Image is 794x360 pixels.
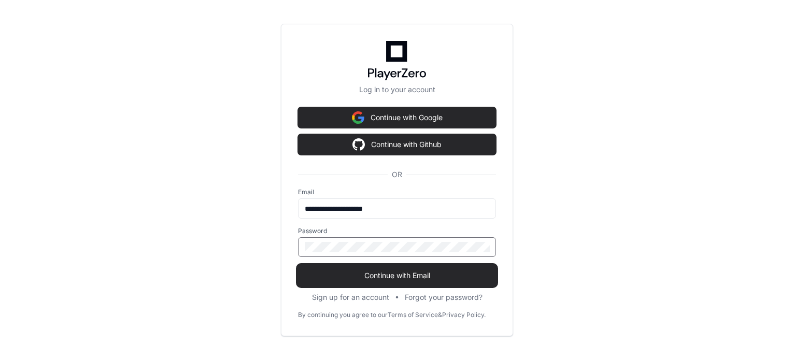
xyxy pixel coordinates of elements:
div: & [438,311,442,319]
button: Continue with Google [298,107,496,128]
a: Privacy Policy. [442,311,486,319]
button: Continue with Github [298,134,496,155]
button: Continue with Email [298,265,496,286]
div: By continuing you agree to our [298,311,388,319]
p: Log in to your account [298,84,496,95]
button: Sign up for an account [312,292,389,303]
span: OR [388,169,406,180]
img: Sign in with google [352,134,365,155]
label: Email [298,188,496,196]
img: Sign in with google [352,107,364,128]
button: Forgot your password? [405,292,483,303]
span: Continue with Email [298,270,496,281]
a: Terms of Service [388,311,438,319]
label: Password [298,227,496,235]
